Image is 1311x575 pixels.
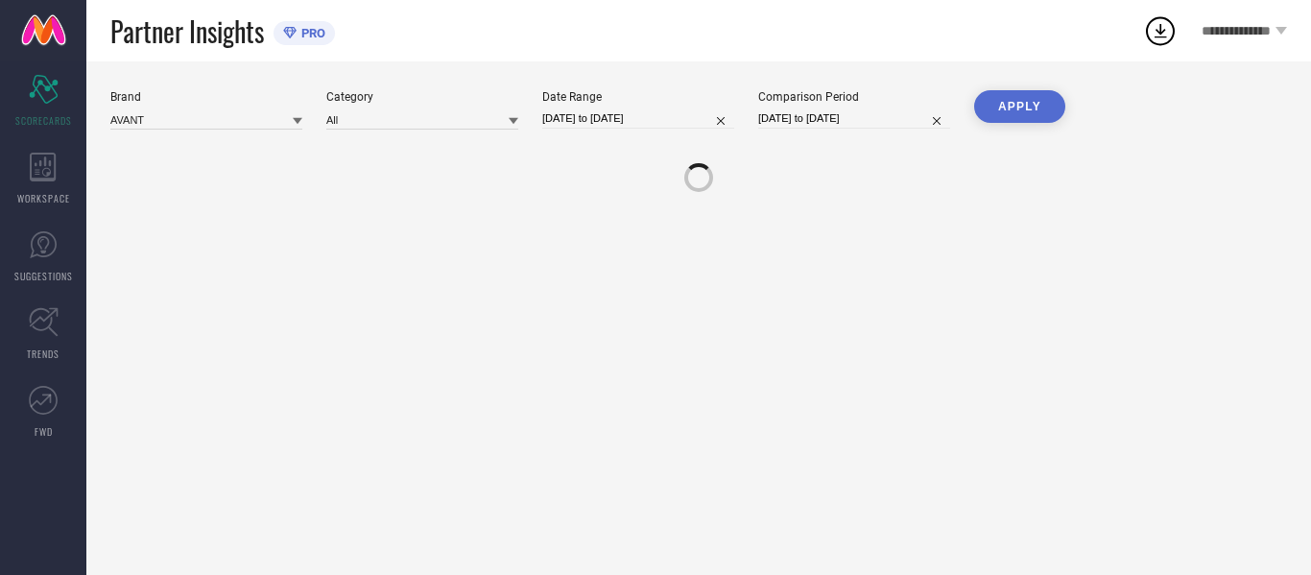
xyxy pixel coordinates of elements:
div: Brand [110,90,302,104]
div: Date Range [542,90,734,104]
span: FWD [35,424,53,439]
span: TRENDS [27,347,60,361]
span: Partner Insights [110,12,264,51]
span: PRO [297,26,325,40]
input: Select comparison period [758,108,950,129]
span: WORKSPACE [17,191,70,205]
div: Category [326,90,518,104]
div: Comparison Period [758,90,950,104]
div: Open download list [1143,13,1178,48]
button: APPLY [974,90,1065,123]
span: SCORECARDS [15,113,72,128]
input: Select date range [542,108,734,129]
span: SUGGESTIONS [14,269,73,283]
